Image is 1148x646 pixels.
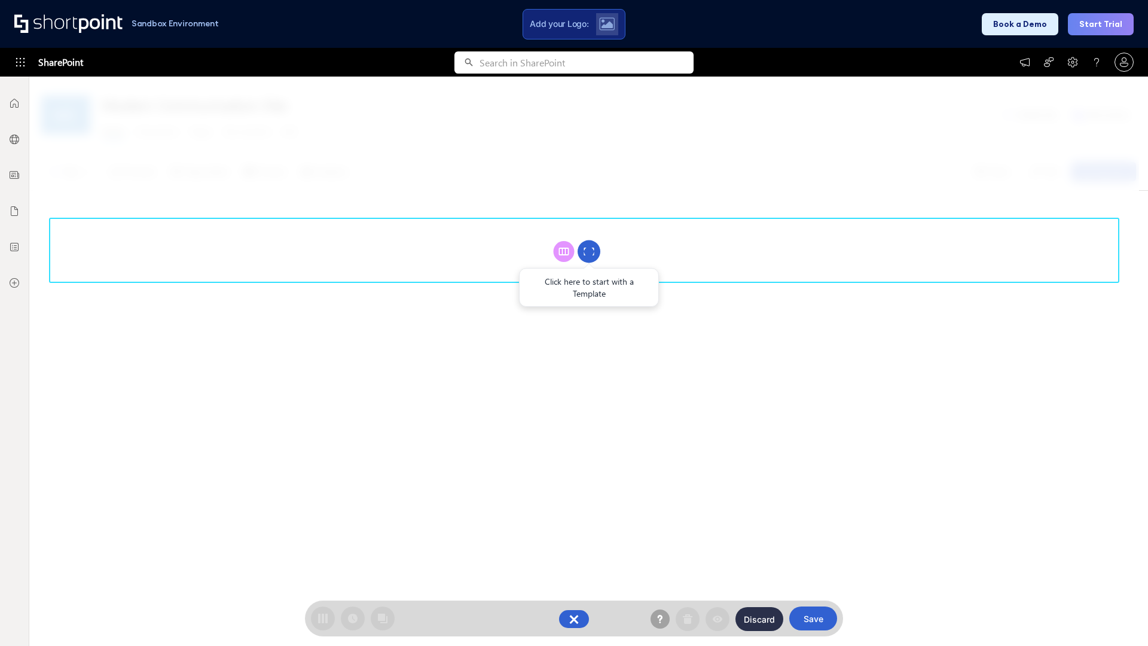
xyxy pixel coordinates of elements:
[982,13,1058,35] button: Book a Demo
[735,607,783,631] button: Discard
[480,51,694,74] input: Search in SharePoint
[530,19,588,29] span: Add your Logo:
[789,607,837,630] button: Save
[1088,589,1148,646] iframe: Chat Widget
[1068,13,1134,35] button: Start Trial
[599,17,615,31] img: Upload logo
[132,20,219,27] h1: Sandbox Environment
[38,48,83,77] span: SharePoint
